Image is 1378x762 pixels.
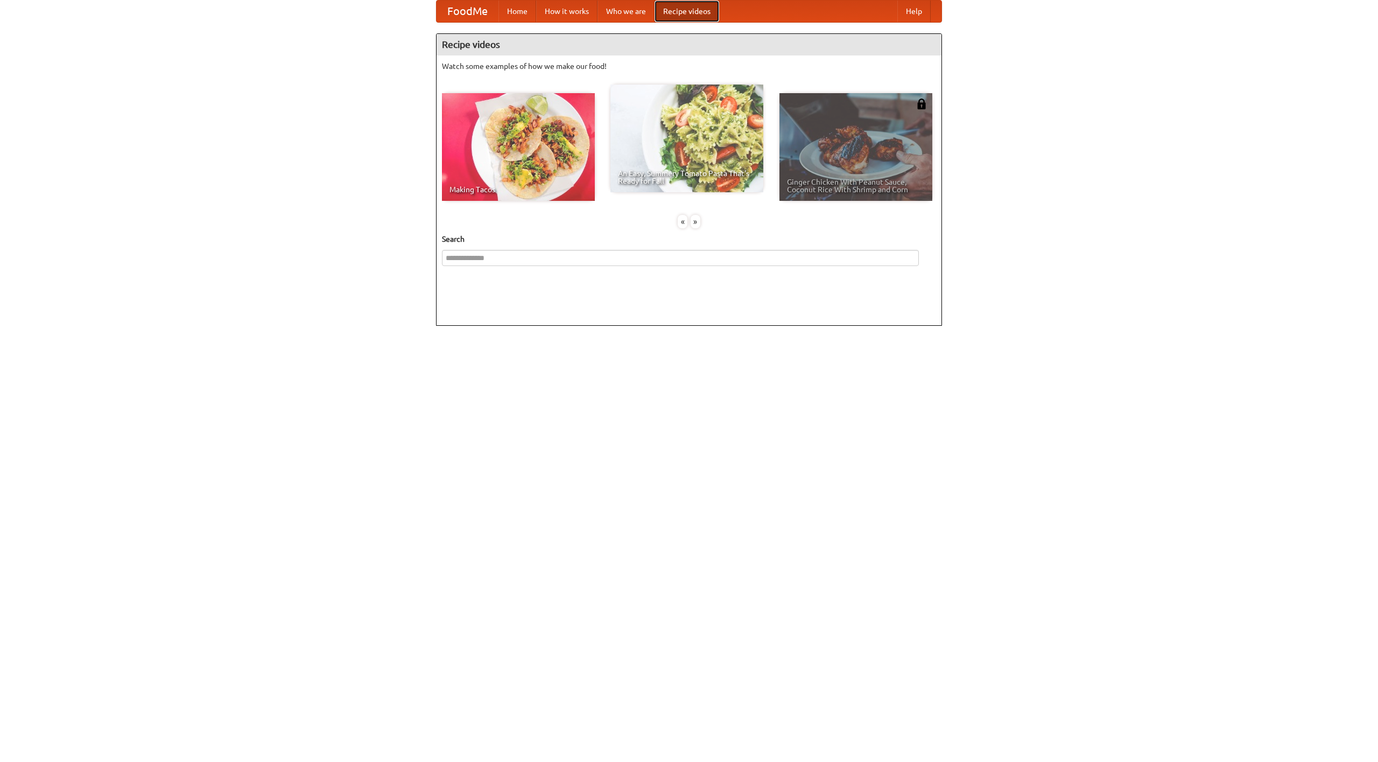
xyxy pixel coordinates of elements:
h4: Recipe videos [437,34,941,55]
span: Making Tacos [449,186,587,193]
h5: Search [442,234,936,244]
span: An Easy, Summery Tomato Pasta That's Ready for Fall [618,170,756,185]
a: An Easy, Summery Tomato Pasta That's Ready for Fall [610,85,763,192]
a: Who we are [597,1,655,22]
div: » [691,215,700,228]
a: How it works [536,1,597,22]
a: Recipe videos [655,1,719,22]
a: FoodMe [437,1,498,22]
a: Making Tacos [442,93,595,201]
a: Home [498,1,536,22]
div: « [678,215,687,228]
img: 483408.png [916,99,927,109]
p: Watch some examples of how we make our food! [442,61,936,72]
a: Help [897,1,931,22]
